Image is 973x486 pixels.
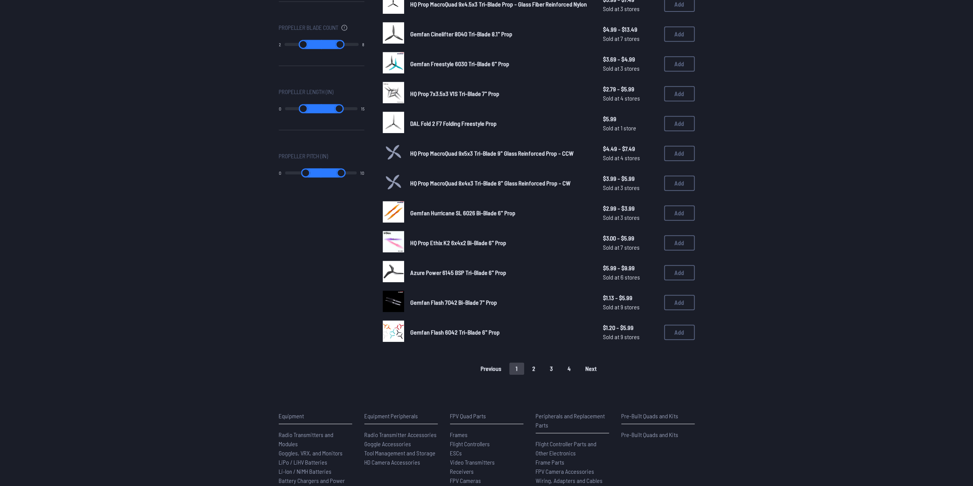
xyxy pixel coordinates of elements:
a: Pre-Built Quads and Kits [621,430,695,439]
span: $3.99 - $5.99 [603,174,658,183]
a: DAL Fold 2 F7 Folding Freestyle Prop [410,119,591,128]
a: Tool Management and Storage [364,449,438,458]
img: image [383,52,404,73]
span: Goggles, VRX, and Monitors [279,449,343,457]
a: image [383,22,404,46]
img: image [383,22,404,44]
a: Gemfan Flash 7042 Bi-Blade 7" Prop [410,298,591,307]
span: Sold at 4 stores [603,153,658,163]
a: Goggles, VRX, and Monitors [279,449,352,458]
button: Add [664,295,695,310]
span: Next [585,366,597,372]
span: Sold at 3 stores [603,4,658,13]
button: 2 [526,362,542,375]
span: LiPo / LiHV Batteries [279,458,327,466]
p: Equipment Peripherals [364,411,438,421]
span: Flight Controllers [450,440,490,447]
a: image [383,320,404,344]
button: Add [664,205,695,221]
span: Tool Management and Storage [364,449,435,457]
output: 10 [360,170,364,176]
span: Frames [450,431,468,438]
button: Add [664,116,695,131]
img: image [383,291,404,312]
button: Add [664,86,695,101]
p: Pre-Built Quads and Kits [621,411,695,421]
a: HD Camera Accessories [364,458,438,467]
a: HQ Prop Ethix K2 6x4x2 Bi-Blade 6" Prop [410,238,591,247]
span: Gemfan Flash 7042 Bi-Blade 7" Prop [410,299,497,306]
button: Add [664,56,695,72]
a: Li-Ion / NiMH Batteries [279,467,352,476]
img: image [383,231,404,252]
span: Propeller Blade Count [279,23,338,32]
span: $5.99 - $9.99 [603,263,658,273]
span: HQ Prop MacroQuad 9x5x3 Tri-Blade 9" Glass Reinforced Prop - CCW [410,150,573,157]
span: $4.99 - $13.49 [603,25,658,34]
button: 1 [509,362,524,375]
p: FPV Quad Parts [450,411,523,421]
img: image [383,201,404,223]
a: FPV Cameras [450,476,523,485]
a: Flight Controller Parts and Other Electronics [536,439,609,458]
a: HQ Prop MacroQuad 9x5x3 Tri-Blade 9" Glass Reinforced Prop - CCW [410,149,591,158]
a: LiPo / LiHV Batteries [279,458,352,467]
span: DAL Fold 2 F7 Folding Freestyle Prop [410,120,497,127]
a: Gemfan Flash 6042 Tri-Blade 6" Prop [410,328,591,337]
span: FPV Camera Accessories [536,468,594,475]
a: image [383,201,404,225]
a: HQ Prop 7x3.5x3 V1S Tri-Blade 7" Prop [410,89,591,98]
a: Gemfan Freestyle 6030 Tri-Blade 6" Prop [410,59,591,68]
a: image [383,261,404,284]
span: $1.20 - $5.99 [603,323,658,332]
a: Radio Transmitter Accessories [364,430,438,439]
span: Sold at 6 stores [603,273,658,282]
a: Gemfan Cinelifter 8040 Tri-Blade 8.1" Prop [410,29,591,39]
button: 4 [561,362,577,375]
a: Radio Transmitters and Modules [279,430,352,449]
span: Pre-Built Quads and Kits [621,431,678,438]
img: image [383,82,404,103]
a: Video Transmitters [450,458,523,467]
output: 15 [361,106,364,112]
span: Sold at 9 stores [603,302,658,312]
span: $3.69 - $4.99 [603,55,658,64]
span: HQ Prop MacroQuad 8x4x3 Tri-Blade 8" Glass Reinforced Prop - CW [410,179,570,187]
img: image [383,320,404,342]
button: Add [664,325,695,340]
span: Gemfan Flash 6042 Tri-Blade 6" Prop [410,328,500,336]
span: Sold at 4 stores [603,94,658,103]
button: Add [664,235,695,250]
span: HQ Prop 7x3.5x3 V1S Tri-Blade 7" Prop [410,90,499,97]
span: FPV Cameras [450,477,481,484]
p: Peripherals and Replacement Parts [536,411,609,430]
button: 3 [543,362,559,375]
span: Propeller Length (in) [279,87,333,96]
span: Sold at 1 store [603,124,658,133]
a: Azure Power 6145 BSP Tri-Blade 6" Prop [410,268,591,277]
p: Equipment [279,411,352,421]
span: $5.99 [603,114,658,124]
span: Sold at 7 stores [603,243,658,252]
span: HD Camera Accessories [364,458,420,466]
a: HQ Prop MacroQuad 8x4x3 Tri-Blade 8" Glass Reinforced Prop - CW [410,179,591,188]
span: Azure Power 6145 BSP Tri-Blade 6" Prop [410,269,506,276]
span: Receivers [450,468,474,475]
a: image [383,291,404,314]
output: 8 [362,41,364,47]
span: $2.79 - $5.99 [603,85,658,94]
span: Gemfan Cinelifter 8040 Tri-Blade 8.1" Prop [410,30,512,37]
span: $4.49 - $7.49 [603,144,658,153]
span: Radio Transmitter Accessories [364,431,437,438]
span: Flight Controller Parts and Other Electronics [536,440,596,457]
a: Flight Controllers [450,439,523,449]
span: Li-Ion / NiMH Batteries [279,468,331,475]
img: image [383,261,404,282]
span: HQ Prop MacroQuad 9x4.5x3 Tri-Blade Prop - Glass Fiber Reinforced Nylon [410,0,587,8]
span: Video Transmitters [450,458,495,466]
button: Add [664,176,695,191]
button: Add [664,146,695,161]
a: Goggle Accessories [364,439,438,449]
span: Radio Transmitters and Modules [279,431,333,447]
a: image [383,231,404,255]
